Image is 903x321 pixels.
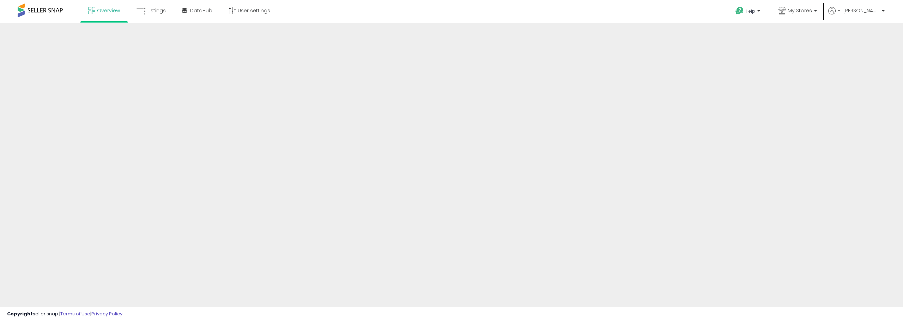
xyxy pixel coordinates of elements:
[735,6,744,15] i: Get Help
[788,7,812,14] span: My Stores
[97,7,120,14] span: Overview
[91,310,122,317] a: Privacy Policy
[828,7,885,23] a: Hi [PERSON_NAME]
[190,7,212,14] span: DataHub
[7,311,122,317] div: seller snap | |
[60,310,90,317] a: Terms of Use
[7,310,33,317] strong: Copyright
[730,1,767,23] a: Help
[837,7,880,14] span: Hi [PERSON_NAME]
[746,8,755,14] span: Help
[147,7,166,14] span: Listings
